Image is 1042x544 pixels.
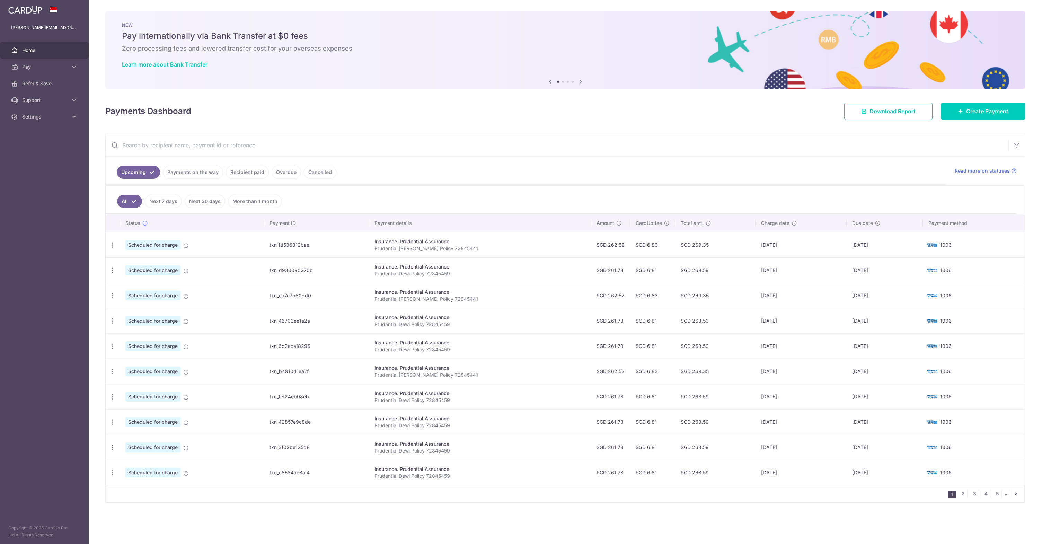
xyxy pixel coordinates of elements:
[847,435,923,460] td: [DATE]
[264,384,369,409] td: txn_1ef24eb08cb
[630,283,675,308] td: SGD 6.83
[264,333,369,359] td: txn_6d2aca18296
[630,460,675,485] td: SGD 6.81
[105,11,1025,89] img: Bank transfer banner
[369,214,591,232] th: Payment details
[940,368,952,374] span: 1006
[8,6,42,14] img: CardUp
[591,460,630,485] td: SGD 261.78
[374,238,585,245] div: Insurance. Prudential Assurance
[756,232,847,257] td: [DATE]
[847,283,923,308] td: [DATE]
[948,491,956,498] li: 1
[675,409,756,435] td: SGD 268.59
[125,240,180,250] span: Scheduled for charge
[374,346,585,353] p: Prudential Dewi Policy 72845459
[374,466,585,473] div: Insurance. Prudential Assurance
[125,220,140,227] span: Status
[106,134,1008,156] input: Search by recipient name, payment id or reference
[925,266,939,274] img: Bank Card
[374,390,585,397] div: Insurance. Prudential Assurance
[756,257,847,283] td: [DATE]
[591,409,630,435] td: SGD 261.78
[630,435,675,460] td: SGD 6.81
[185,195,225,208] a: Next 30 days
[847,460,923,485] td: [DATE]
[374,245,585,252] p: Prudential [PERSON_NAME] Policy 72845441
[125,468,180,477] span: Scheduled for charge
[761,220,789,227] span: Charge date
[675,359,756,384] td: SGD 269.35
[847,232,923,257] td: [DATE]
[264,359,369,384] td: txn_b491041ea7f
[847,333,923,359] td: [DATE]
[630,308,675,333] td: SGD 6.81
[374,371,585,378] p: Prudential [PERSON_NAME] Policy 72845441
[125,341,180,351] span: Scheduled for charge
[264,257,369,283] td: txn_d930090270b
[630,384,675,409] td: SGD 6.81
[591,435,630,460] td: SGD 261.78
[374,321,585,328] p: Prudential Dewi Policy 72845459
[591,232,630,257] td: SGD 262.52
[925,393,939,401] img: Bank Card
[117,195,142,208] a: All
[940,292,952,298] span: 1006
[272,166,301,179] a: Overdue
[22,47,68,54] span: Home
[122,61,207,68] a: Learn more about Bank Transfer
[125,316,180,326] span: Scheduled for charge
[22,97,68,104] span: Support
[756,283,847,308] td: [DATE]
[675,384,756,409] td: SGD 268.59
[847,384,923,409] td: [DATE]
[940,470,952,475] span: 1006
[630,359,675,384] td: SGD 6.83
[940,419,952,425] span: 1006
[125,392,180,402] span: Scheduled for charge
[22,113,68,120] span: Settings
[374,415,585,422] div: Insurance. Prudential Assurance
[22,80,68,87] span: Refer & Save
[925,468,939,477] img: Bank Card
[940,318,952,324] span: 1006
[374,339,585,346] div: Insurance. Prudential Assurance
[675,308,756,333] td: SGD 268.59
[264,308,369,333] td: txn_46703ee1a2a
[591,308,630,333] td: SGD 261.78
[925,443,939,451] img: Bank Card
[925,367,939,376] img: Bank Card
[264,460,369,485] td: txn_c8584ac8af4
[955,167,1010,174] span: Read more on statuses
[959,490,967,498] a: 2
[145,195,182,208] a: Next 7 days
[970,490,979,498] a: 3
[163,166,223,179] a: Payments on the way
[122,30,1009,42] h5: Pay internationally via Bank Transfer at $0 fees
[993,490,1001,498] a: 5
[940,394,952,400] span: 1006
[374,422,585,429] p: Prudential Dewi Policy 72845459
[675,435,756,460] td: SGD 268.59
[923,214,1025,232] th: Payment method
[844,103,933,120] a: Download Report
[940,267,952,273] span: 1006
[125,265,180,275] span: Scheduled for charge
[940,444,952,450] span: 1006
[630,257,675,283] td: SGD 6.81
[105,105,191,117] h4: Payments Dashboard
[264,232,369,257] td: txn_1d536812bae
[630,333,675,359] td: SGD 6.81
[955,167,1017,174] a: Read more on statuses
[940,242,952,248] span: 1006
[925,317,939,325] img: Bank Card
[374,397,585,404] p: Prudential Dewi Policy 72845459
[374,289,585,296] div: Insurance. Prudential Assurance
[925,418,939,426] img: Bank Card
[374,270,585,277] p: Prudential Dewi Policy 72845459
[756,333,847,359] td: [DATE]
[847,257,923,283] td: [DATE]
[756,409,847,435] td: [DATE]
[374,314,585,321] div: Insurance. Prudential Assurance
[756,359,847,384] td: [DATE]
